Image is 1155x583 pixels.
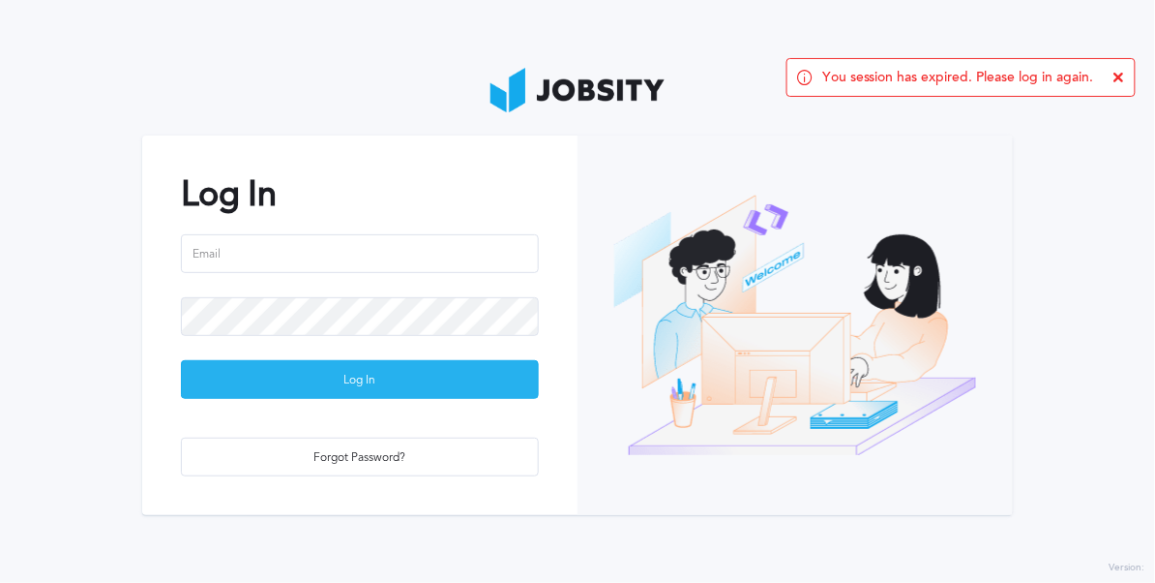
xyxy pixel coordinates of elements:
[182,361,538,400] div: Log In
[181,360,539,399] button: Log In
[181,174,539,214] h2: Log In
[1110,563,1145,574] label: Version:
[182,439,538,477] div: Forgot Password?
[822,70,1094,85] span: You session has expired. Please log in again.
[181,438,539,476] button: Forgot Password?
[181,234,539,273] input: Email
